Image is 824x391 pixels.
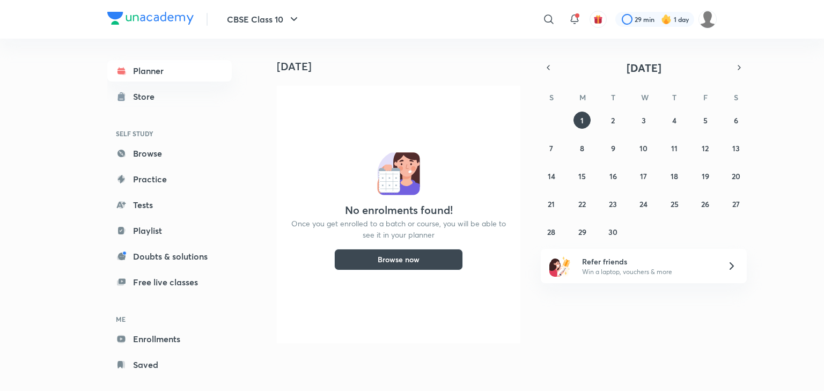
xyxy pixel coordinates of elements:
button: avatar [590,11,607,28]
abbr: September 30, 2025 [608,227,617,237]
button: September 23, 2025 [605,195,622,212]
abbr: September 19, 2025 [702,171,709,181]
img: No events [377,152,420,195]
button: September 28, 2025 [543,223,560,240]
button: September 20, 2025 [727,167,745,185]
a: Doubts & solutions [107,246,232,267]
abbr: September 24, 2025 [639,199,648,209]
p: Once you get enrolled to a batch or course, you will be able to see it in your planner [290,218,507,240]
abbr: September 12, 2025 [702,143,709,153]
button: September 25, 2025 [666,195,683,212]
img: referral [549,255,571,277]
button: CBSE Class 10 [220,9,307,30]
abbr: September 5, 2025 [703,115,708,126]
button: September 4, 2025 [666,112,683,129]
abbr: September 15, 2025 [578,171,586,181]
p: Win a laptop, vouchers & more [582,267,714,277]
button: September 17, 2025 [635,167,652,185]
h4: [DATE] [277,60,529,73]
button: September 24, 2025 [635,195,652,212]
abbr: Sunday [549,92,554,102]
a: Enrollments [107,328,232,350]
button: Browse now [334,249,463,270]
button: September 8, 2025 [573,139,591,157]
h6: SELF STUDY [107,124,232,143]
h4: No enrolments found! [345,204,453,217]
button: September 18, 2025 [666,167,683,185]
a: Free live classes [107,271,232,293]
button: September 30, 2025 [605,223,622,240]
img: avatar [593,14,603,24]
button: September 12, 2025 [697,139,714,157]
abbr: September 25, 2025 [671,199,679,209]
a: Playlist [107,220,232,241]
abbr: Friday [703,92,708,102]
abbr: September 8, 2025 [580,143,584,153]
button: September 27, 2025 [727,195,745,212]
img: Vivek Patil [698,10,717,28]
abbr: September 21, 2025 [548,199,555,209]
abbr: September 17, 2025 [640,171,647,181]
button: September 2, 2025 [605,112,622,129]
button: September 6, 2025 [727,112,745,129]
button: September 15, 2025 [573,167,591,185]
abbr: September 28, 2025 [547,227,555,237]
button: September 7, 2025 [543,139,560,157]
a: Store [107,86,232,107]
a: Browse [107,143,232,164]
a: Planner [107,60,232,82]
abbr: September 16, 2025 [609,171,617,181]
abbr: Monday [579,92,586,102]
abbr: September 2, 2025 [611,115,615,126]
button: September 11, 2025 [666,139,683,157]
button: September 10, 2025 [635,139,652,157]
button: September 3, 2025 [635,112,652,129]
img: streak [661,14,672,25]
abbr: September 29, 2025 [578,227,586,237]
button: September 14, 2025 [543,167,560,185]
button: September 26, 2025 [697,195,714,212]
abbr: September 18, 2025 [671,171,678,181]
abbr: September 1, 2025 [580,115,584,126]
abbr: September 3, 2025 [642,115,646,126]
abbr: September 23, 2025 [609,199,617,209]
button: September 21, 2025 [543,195,560,212]
abbr: September 7, 2025 [549,143,553,153]
abbr: September 14, 2025 [548,171,555,181]
abbr: Wednesday [641,92,649,102]
abbr: September 26, 2025 [701,199,709,209]
button: September 9, 2025 [605,139,622,157]
img: Company Logo [107,12,194,25]
abbr: September 22, 2025 [578,199,586,209]
abbr: Thursday [672,92,676,102]
abbr: September 6, 2025 [734,115,738,126]
button: September 5, 2025 [697,112,714,129]
abbr: September 10, 2025 [639,143,648,153]
abbr: September 9, 2025 [611,143,615,153]
a: Tests [107,194,232,216]
button: September 13, 2025 [727,139,745,157]
abbr: Saturday [734,92,738,102]
span: [DATE] [627,61,661,75]
button: September 19, 2025 [697,167,714,185]
a: Practice [107,168,232,190]
button: September 22, 2025 [573,195,591,212]
abbr: September 11, 2025 [671,143,678,153]
abbr: Tuesday [611,92,615,102]
div: Store [133,90,161,103]
abbr: September 27, 2025 [732,199,740,209]
abbr: September 13, 2025 [732,143,740,153]
button: September 29, 2025 [573,223,591,240]
abbr: September 20, 2025 [732,171,740,181]
h6: Refer friends [582,256,714,267]
button: September 1, 2025 [573,112,591,129]
a: Company Logo [107,12,194,27]
h6: ME [107,310,232,328]
button: [DATE] [556,60,732,75]
button: September 16, 2025 [605,167,622,185]
abbr: September 4, 2025 [672,115,676,126]
a: Saved [107,354,232,375]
